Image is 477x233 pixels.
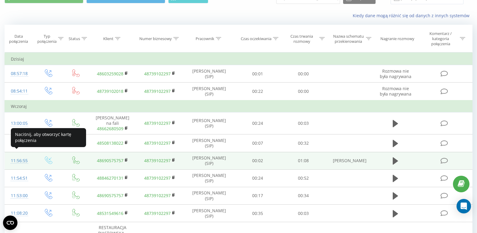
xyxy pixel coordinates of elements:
td: 00:07 [235,134,280,152]
td: [PERSON_NAME] (SIP) [184,134,235,152]
div: Klient [103,36,113,41]
a: Kiedy dane mogą różnić się od danych z innych systemów [353,13,472,18]
div: 13:00:05 [11,118,28,129]
div: Data połączenia [5,34,32,44]
td: [PERSON_NAME] (SIP) [184,65,235,83]
a: 48690575757 [97,158,123,163]
td: 00:22 [235,83,280,100]
td: [PERSON_NAME] (SIP) [184,152,235,169]
td: 00:24 [235,112,280,134]
td: 01:08 [280,152,326,169]
td: 00:34 [280,187,326,204]
td: 00:03 [280,205,326,222]
div: 11:54:51 [11,172,28,184]
a: 48739102297 [144,175,171,181]
a: 48508138022 [97,140,123,146]
a: 48739102018 [97,88,123,94]
div: Open Intercom Messenger [457,199,471,213]
a: 48739102297 [144,71,171,77]
a: 48739102297 [144,210,171,216]
a: 48739102297 [144,140,171,146]
a: 48846270131 [97,175,123,181]
span: Rozmowa nie była nagrywana [380,86,411,97]
div: 11:53:00 [11,190,28,202]
a: 48739102297 [144,88,171,94]
div: Pracownik [196,36,214,41]
div: 11:08:20 [11,207,28,219]
td: [PERSON_NAME] (SIP) [184,112,235,134]
td: 00:00 [280,65,326,83]
div: Czas trwania rozmowy [286,34,318,44]
td: 00:03 [280,112,326,134]
td: Dzisiaj [5,53,472,65]
div: 08:57:18 [11,68,28,80]
div: Numer biznesowy [139,36,172,41]
td: 00:02 [235,152,280,169]
td: 00:52 [280,169,326,187]
td: 00:17 [235,187,280,204]
div: 11:56:55 [11,155,28,167]
div: Czas oczekiwania [241,36,271,41]
td: [PERSON_NAME] (SIP) [184,205,235,222]
a: 48739102297 [144,120,171,126]
div: Nagranie rozmowy [380,36,414,41]
td: [PERSON_NAME] na fali [89,112,136,134]
td: 00:35 [235,205,280,222]
td: 00:32 [280,134,326,152]
td: 00:01 [235,65,280,83]
div: Typ połączenia [37,34,56,44]
div: Komentarz / kategoria połączenia [423,31,458,46]
div: 08:54:11 [11,85,28,97]
a: 48531549616 [97,210,123,216]
div: Status [69,36,80,41]
div: Naciśnij, aby otworzyć kartę połączenia [11,128,86,147]
a: 48739102297 [144,193,171,198]
td: [PERSON_NAME] [326,152,373,169]
a: 48662680509 [97,126,123,131]
button: Open CMP widget [3,216,17,230]
a: 48690575757 [97,193,123,198]
div: Nazwa schematu przekierowania [332,34,364,44]
a: 48603259028 [97,71,123,77]
a: 48739102297 [144,158,171,163]
td: 00:00 [280,83,326,100]
td: [PERSON_NAME] (SIP) [184,83,235,100]
td: 00:24 [235,169,280,187]
td: Wczoraj [5,100,472,112]
td: [PERSON_NAME] (SIP) [184,187,235,204]
td: [PERSON_NAME] (SIP) [184,169,235,187]
span: Rozmowa nie była nagrywana [380,68,411,79]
